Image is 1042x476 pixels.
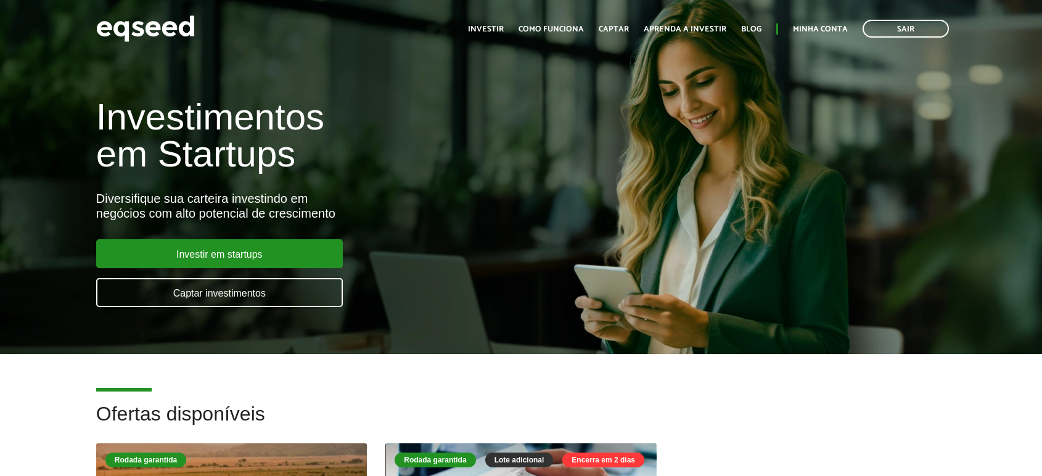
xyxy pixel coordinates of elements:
div: Encerra em 2 dias [562,453,644,467]
a: Captar investimentos [96,278,343,307]
a: Aprenda a investir [644,25,726,33]
div: Rodada garantida [105,453,186,467]
a: Minha conta [793,25,848,33]
a: Investir [468,25,504,33]
a: Investir em startups [96,239,343,268]
div: Rodada garantida [395,453,475,467]
div: Lote adicional [485,453,554,467]
a: Blog [741,25,761,33]
h1: Investimentos em Startups [96,99,599,173]
a: Captar [599,25,629,33]
h2: Ofertas disponíveis [96,403,946,443]
a: Sair [863,20,949,38]
img: EqSeed [96,12,195,45]
div: Diversifique sua carteira investindo em negócios com alto potencial de crescimento [96,191,599,221]
a: Como funciona [519,25,584,33]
